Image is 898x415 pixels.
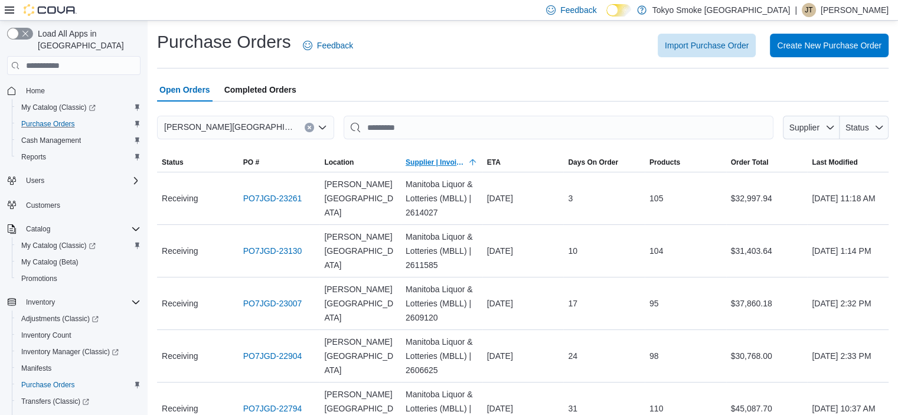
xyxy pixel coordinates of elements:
button: My Catalog (Beta) [12,254,145,270]
span: Purchase Orders [17,378,141,392]
span: My Catalog (Beta) [17,255,141,269]
span: Inventory Manager (Classic) [17,345,141,359]
span: ETA [487,158,501,167]
a: Inventory Count [17,328,76,342]
button: Cash Management [12,132,145,149]
input: This is a search bar. After typing your query, hit enter to filter the results lower in the page. [344,116,773,139]
span: Completed Orders [224,78,296,102]
span: Order Total [731,158,769,167]
span: Purchase Orders [17,117,141,131]
div: [DATE] [482,344,564,368]
div: [DATE] 1:14 PM [807,239,889,263]
button: Inventory [2,294,145,311]
a: Inventory Manager (Classic) [17,345,123,359]
span: My Catalog (Classic) [21,241,96,250]
span: [PERSON_NAME][GEOGRAPHIC_DATA] [324,282,396,325]
p: Tokyo Smoke [GEOGRAPHIC_DATA] [652,3,791,17]
span: Cash Management [17,133,141,148]
a: Adjustments (Classic) [17,312,103,326]
span: Promotions [17,272,141,286]
a: PO7JGD-22904 [243,349,302,363]
span: Customers [26,201,60,210]
button: Purchase Orders [12,377,145,393]
a: Transfers (Classic) [17,394,94,409]
span: Reports [17,150,141,164]
div: Manitoba Liquor & Lotteries (MBLL) | 2614027 [401,172,482,224]
a: Cash Management [17,133,86,148]
span: Inventory Count [21,331,71,340]
span: [PERSON_NAME][GEOGRAPHIC_DATA] [324,177,396,220]
span: Customers [21,197,141,212]
span: Products [649,158,680,167]
span: Adjustments (Classic) [17,312,141,326]
button: Catalog [21,222,55,236]
button: Last Modified [807,153,889,172]
span: [PERSON_NAME][GEOGRAPHIC_DATA] [324,335,396,377]
div: Location [324,158,354,167]
button: Customers [2,196,145,213]
span: Transfers (Classic) [21,397,89,406]
span: Cash Management [21,136,81,145]
span: Import Purchase Order [665,40,749,51]
button: Days On Order [563,153,645,172]
a: My Catalog (Classic) [17,100,100,115]
span: Last Modified [812,158,857,167]
span: 3 [568,191,573,205]
span: [PERSON_NAME][GEOGRAPHIC_DATA] [324,230,396,272]
button: Open list of options [318,123,327,132]
span: Inventory [21,295,141,309]
button: Reports [12,149,145,165]
span: My Catalog (Classic) [17,100,141,115]
button: Inventory [21,295,60,309]
button: Supplier | Invoice Number [401,153,482,172]
input: Dark Mode [606,4,631,17]
a: Promotions [17,272,62,286]
div: [DATE] [482,239,564,263]
a: Customers [21,198,65,213]
button: Manifests [12,360,145,377]
a: PO7JGD-23261 [243,191,302,205]
div: $37,860.18 [726,292,808,315]
p: [PERSON_NAME] [821,3,889,17]
button: Status [157,153,239,172]
button: Create New Purchase Order [770,34,889,57]
a: PO7JGD-23007 [243,296,302,311]
span: My Catalog (Classic) [17,238,141,253]
span: Catalog [26,224,50,234]
a: My Catalog (Classic) [12,237,145,254]
span: 24 [568,349,577,363]
a: Transfers (Classic) [12,393,145,410]
a: Manifests [17,361,56,375]
span: Status [162,158,184,167]
span: My Catalog (Classic) [21,103,96,112]
div: [DATE] 2:32 PM [807,292,889,315]
span: Home [26,86,45,96]
div: $30,768.00 [726,344,808,368]
a: PO7JGD-23130 [243,244,302,258]
button: Users [21,174,49,188]
span: Promotions [21,274,57,283]
span: JT [805,3,812,17]
div: $32,997.94 [726,187,808,210]
span: Days On Order [568,158,618,167]
button: Order Total [726,153,808,172]
button: Status [840,116,889,139]
span: Receiving [162,244,198,258]
div: Manitoba Liquor & Lotteries (MBLL) | 2611585 [401,225,482,277]
a: Home [21,84,50,98]
span: Create New Purchase Order [777,40,881,51]
span: Home [21,83,141,98]
span: PO # [243,158,259,167]
span: 17 [568,296,577,311]
div: $31,403.64 [726,239,808,263]
span: Transfers (Classic) [17,394,141,409]
span: Inventory Count [17,328,141,342]
button: PO # [239,153,320,172]
img: Cova [24,4,77,16]
span: 98 [649,349,659,363]
a: Purchase Orders [17,378,80,392]
a: Purchase Orders [17,117,80,131]
button: Catalog [2,221,145,237]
